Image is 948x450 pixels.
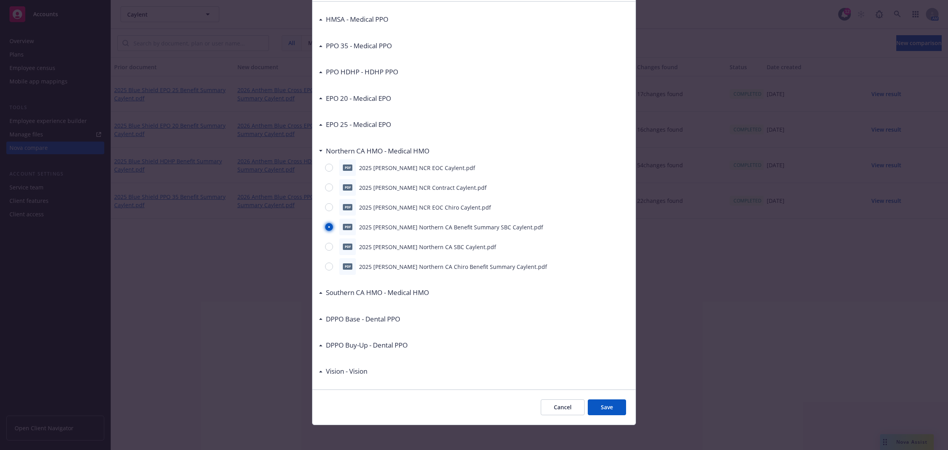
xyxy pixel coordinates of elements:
h3: EPO 20 - Medical EPO [326,93,391,104]
span: pdf [343,244,352,250]
button: Save [588,399,626,415]
div: Northern CA HMO - Medical HMO [319,146,429,156]
h3: Southern CA HMO - Medical HMO [326,287,429,298]
h3: DPPO Buy-Up - Dental PPO [326,340,408,350]
span: pdf [343,184,352,190]
div: Vision - Vision [319,366,367,376]
p: 2025 [PERSON_NAME] NCR EOC Chiro Caylent.pdf [359,203,491,212]
p: 2025 [PERSON_NAME] Northern CA Chiro Benefit Summary Caylent.pdf [359,263,547,271]
button: Cancel [541,399,585,415]
div: Southern CA HMO - Medical HMO [319,287,429,298]
p: 2025 [PERSON_NAME] Northern CA SBC Caylent.pdf [359,243,496,251]
span: pdf [343,164,352,170]
p: 2025 [PERSON_NAME] Northern CA Benefit Summary SBC Caylent.pdf [359,223,543,231]
div: HMSA - Medical PPO [319,14,388,25]
p: 2025 [PERSON_NAME] NCR EOC Caylent.pdf [359,164,475,172]
div: EPO 20 - Medical EPO [319,93,391,104]
div: PPO 35 - Medical PPO [319,41,392,51]
p: 2025 [PERSON_NAME] NCR Contract Caylent.pdf [359,183,487,192]
h3: Vision - Vision [326,366,367,376]
div: DPPO Buy-Up - Dental PPO [319,340,408,350]
h3: Northern CA HMO - Medical HMO [326,146,429,156]
div: EPO 25 - Medical EPO [319,119,391,130]
span: pdf [343,204,352,210]
span: pdf [343,224,352,230]
h3: EPO 25 - Medical EPO [326,119,391,130]
div: DPPO Base - Dental PPO [319,314,400,324]
h3: HMSA - Medical PPO [326,14,388,25]
h3: DPPO Base - Dental PPO [326,314,400,324]
div: PPO HDHP - HDHP PPO [319,67,398,77]
h3: PPO HDHP - HDHP PPO [326,67,398,77]
span: pdf [343,263,352,269]
h3: PPO 35 - Medical PPO [326,41,392,51]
